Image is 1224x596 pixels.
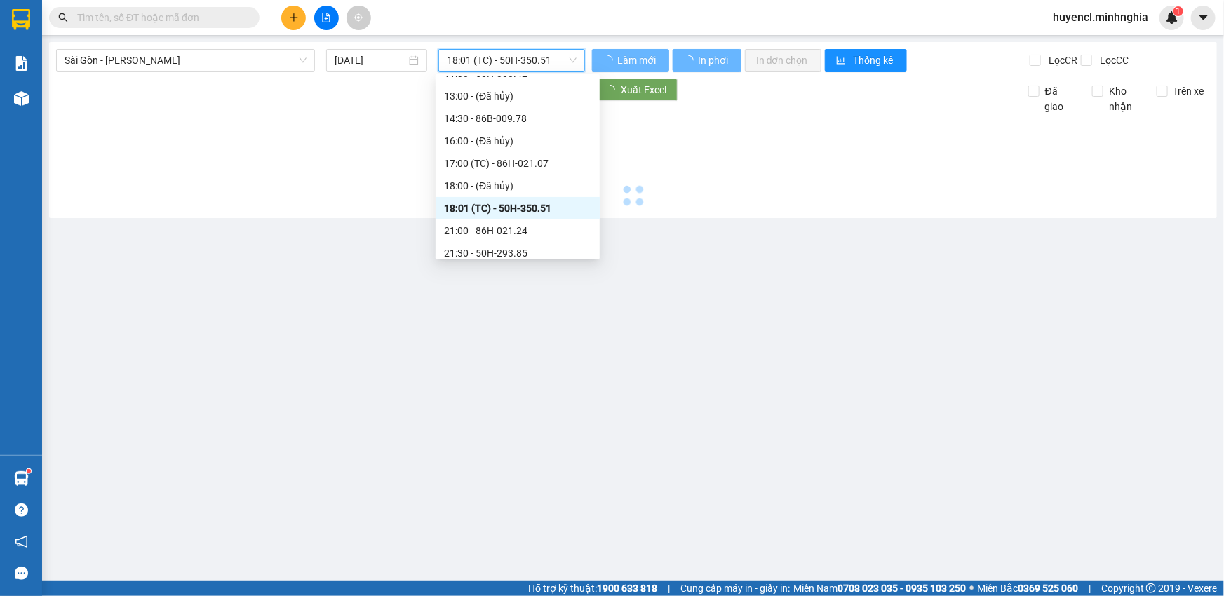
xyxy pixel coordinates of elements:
sup: 1 [27,469,31,473]
span: Trên xe [1168,83,1210,99]
span: aim [354,13,363,22]
span: Hỗ trợ kỹ thuật: [528,581,657,596]
span: loading [605,85,621,95]
span: loading [603,55,615,65]
span: 18:01 (TC) - 50H-350.51 [447,50,577,71]
span: | [1089,581,1091,596]
button: aim [347,6,371,30]
strong: 1900 633 818 [597,583,657,594]
img: logo-vxr [12,9,30,30]
span: Đã giao [1040,83,1082,114]
span: Lọc CR [1043,53,1080,68]
strong: 0708 023 035 - 0935 103 250 [838,583,966,594]
span: Làm mới [617,53,658,68]
img: icon-new-feature [1166,11,1178,24]
sup: 1 [1173,6,1183,16]
span: huyencl.minhnghia [1042,8,1159,26]
span: 1 [1176,6,1181,16]
span: Sài Gòn - Phan Rí [65,50,307,71]
span: Lọc CC [1094,53,1131,68]
span: Thống kê [854,53,896,68]
span: loading [684,55,696,65]
span: In phơi [698,53,730,68]
button: Xuất Excel [594,79,678,101]
span: caret-down [1197,11,1210,24]
span: Xuất Excel [621,82,666,97]
span: Kho nhận [1103,83,1145,114]
span: Cung cấp máy in - giấy in: [680,581,790,596]
span: ⚪️ [969,585,974,591]
input: 12/09/2025 [335,53,406,68]
span: | [668,581,670,596]
span: copyright [1146,583,1156,593]
span: bar-chart [836,55,848,67]
button: In đơn chọn [745,49,821,72]
img: solution-icon [14,56,29,71]
input: Tìm tên, số ĐT hoặc mã đơn [77,10,243,25]
button: caret-down [1191,6,1216,30]
span: Miền Bắc [977,581,1078,596]
button: file-add [314,6,339,30]
button: In phơi [673,49,741,72]
span: search [58,13,68,22]
strong: 0369 525 060 [1018,583,1078,594]
span: notification [15,535,28,548]
img: warehouse-icon [14,471,29,486]
span: question-circle [15,503,28,517]
span: Miền Nam [793,581,966,596]
button: plus [281,6,306,30]
span: plus [289,13,299,22]
img: warehouse-icon [14,91,29,106]
button: bar-chartThống kê [825,49,907,72]
button: Làm mới [592,49,669,72]
span: message [15,567,28,580]
span: file-add [321,13,331,22]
